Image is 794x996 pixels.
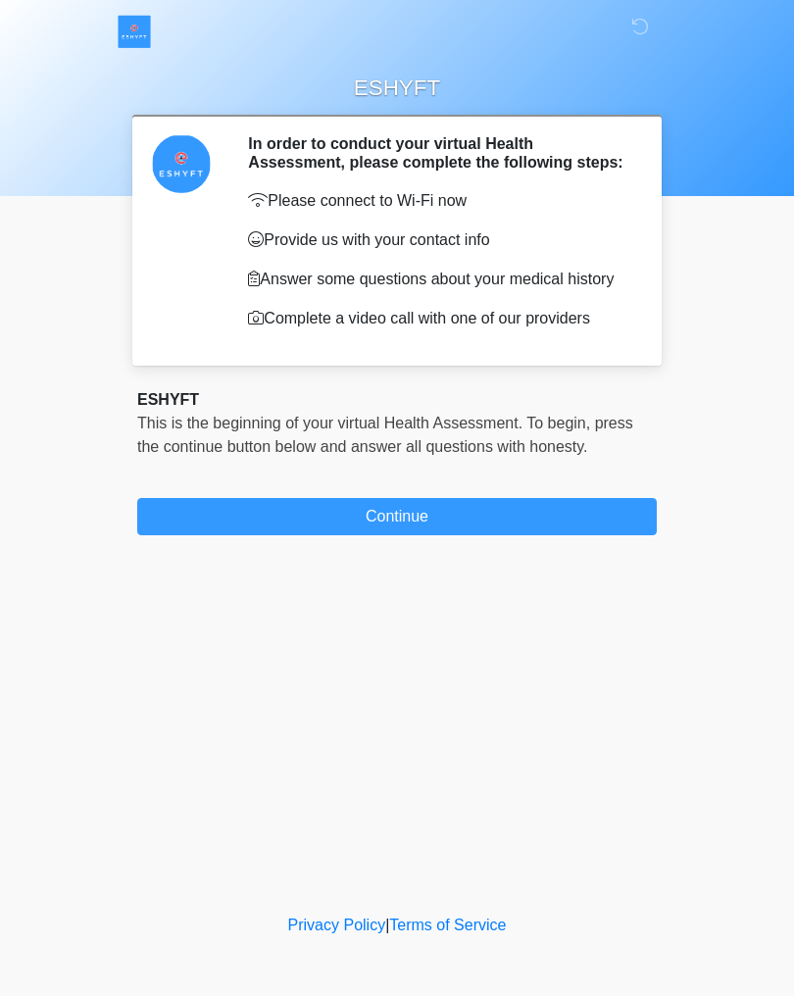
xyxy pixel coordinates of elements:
button: Continue [137,498,657,535]
a: Terms of Service [389,917,506,933]
p: Complete a video call with one of our providers [248,307,627,330]
h2: In order to conduct your virtual Health Assessment, please complete the following steps: [248,134,627,172]
div: ESHYFT [137,388,657,412]
img: Agent Avatar [152,134,211,193]
p: Answer some questions about your medical history [248,268,627,291]
img: ESHYFT Logo [118,15,151,48]
a: | [385,917,389,933]
a: Privacy Policy [288,917,386,933]
p: Please connect to Wi-Fi now [248,189,627,213]
span: This is the beginning of your virtual Health Assessment. ﻿﻿﻿﻿﻿﻿To begin, ﻿﻿﻿﻿﻿﻿﻿﻿﻿﻿﻿﻿﻿﻿﻿﻿﻿﻿press ... [137,415,633,455]
h1: ESHYFT [123,71,671,107]
p: Provide us with your contact info [248,228,627,252]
